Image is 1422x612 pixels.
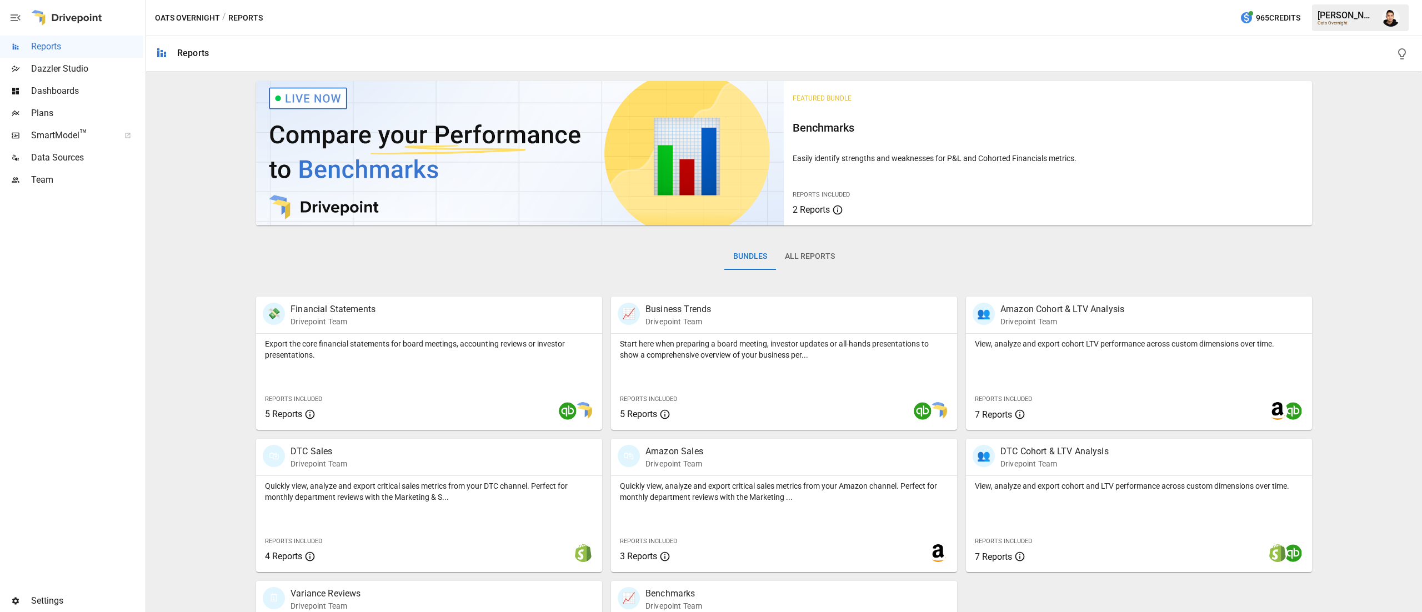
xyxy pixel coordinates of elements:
img: shopify [574,544,592,562]
div: Oats Overnight [1318,21,1375,26]
p: View, analyze and export cohort LTV performance across custom dimensions over time. [975,338,1303,349]
h6: Benchmarks [793,119,1303,137]
div: [PERSON_NAME] [1318,10,1375,21]
div: 📈 [618,587,640,609]
div: 💸 [263,303,285,325]
button: All Reports [776,243,844,270]
span: Team [31,173,143,187]
img: Francisco Sanchez [1382,9,1400,27]
p: Financial Statements [291,303,375,316]
span: Reports Included [265,395,322,403]
p: Quickly view, analyze and export critical sales metrics from your Amazon channel. Perfect for mon... [620,480,948,503]
img: quickbooks [1284,544,1302,562]
img: amazon [1269,402,1286,420]
span: Dazzler Studio [31,62,143,76]
img: video thumbnail [256,81,784,225]
p: View, analyze and export cohort and LTV performance across custom dimensions over time. [975,480,1303,491]
span: Reports Included [620,395,677,403]
img: smart model [929,402,947,420]
p: Drivepoint Team [291,458,347,469]
span: 4 Reports [265,551,302,561]
span: Dashboards [31,84,143,98]
p: Drivepoint Team [291,600,360,611]
p: Quickly view, analyze and export critical sales metrics from your DTC channel. Perfect for monthl... [265,480,593,503]
img: quickbooks [914,402,932,420]
span: Reports [31,40,143,53]
img: shopify [1269,544,1286,562]
button: Oats Overnight [155,11,220,25]
span: ™ [79,127,87,141]
p: Amazon Sales [645,445,703,458]
div: 🛍 [618,445,640,467]
div: / [222,11,226,25]
div: 📈 [618,303,640,325]
span: Reports Included [975,538,1032,545]
img: amazon [929,544,947,562]
span: Reports Included [793,191,850,198]
img: quickbooks [559,402,577,420]
span: Data Sources [31,151,143,164]
p: Drivepoint Team [645,600,702,611]
p: Drivepoint Team [645,316,711,327]
span: 7 Reports [975,551,1012,562]
span: 5 Reports [265,409,302,419]
span: Reports Included [975,395,1032,403]
span: 5 Reports [620,409,657,419]
button: Francisco Sanchez [1375,2,1406,33]
div: 👥 [973,303,995,325]
p: Drivepoint Team [645,458,703,469]
span: 2 Reports [793,204,830,215]
p: Drivepoint Team [291,316,375,327]
div: Reports [177,48,209,58]
p: DTC Sales [291,445,347,458]
p: Drivepoint Team [1000,458,1109,469]
img: quickbooks [1284,402,1302,420]
div: 🛍 [263,445,285,467]
button: Bundles [724,243,776,270]
span: 965 Credits [1256,11,1300,25]
p: Start here when preparing a board meeting, investor updates or all-hands presentations to show a ... [620,338,948,360]
span: Featured Bundle [793,94,852,102]
p: Business Trends [645,303,711,316]
p: Easily identify strengths and weaknesses for P&L and Cohorted Financials metrics. [793,153,1303,164]
span: SmartModel [31,129,112,142]
div: 🗓 [263,587,285,609]
p: Amazon Cohort & LTV Analysis [1000,303,1124,316]
span: Plans [31,107,143,120]
p: Benchmarks [645,587,702,600]
img: smart model [574,402,592,420]
p: DTC Cohort & LTV Analysis [1000,445,1109,458]
button: 965Credits [1235,8,1305,28]
p: Export the core financial statements for board meetings, accounting reviews or investor presentat... [265,338,593,360]
p: Drivepoint Team [1000,316,1124,327]
div: 👥 [973,445,995,467]
span: 3 Reports [620,551,657,561]
p: Variance Reviews [291,587,360,600]
span: Settings [31,594,143,608]
span: Reports Included [620,538,677,545]
span: Reports Included [265,538,322,545]
span: 7 Reports [975,409,1012,420]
